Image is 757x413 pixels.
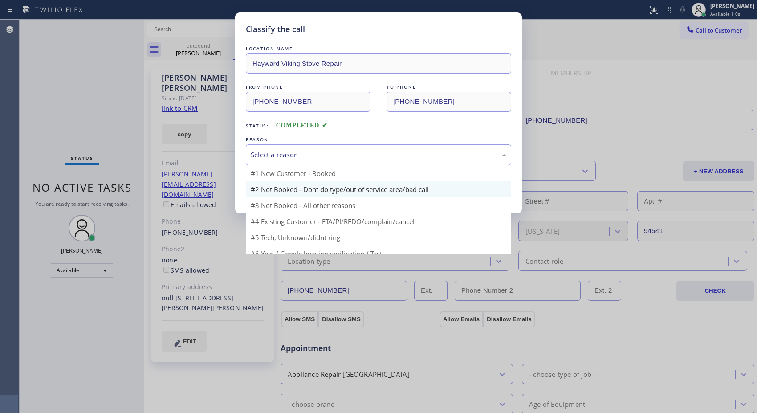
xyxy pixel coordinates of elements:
span: COMPLETED [276,122,328,129]
div: #5 Tech, Unknown/didnt ring [246,229,511,245]
div: TO PHONE [387,82,511,92]
div: LOCATION NAME [246,44,511,53]
div: REASON: [246,135,511,144]
input: From phone [246,92,370,112]
div: #4 Existing Customer - ETA/PI/REDO/complain/cancel [246,213,511,229]
span: Status: [246,123,269,129]
div: #6 Yelp / Google location verification / Test [246,245,511,262]
div: #2 Not Booked - Dont do type/out of service area/bad call [246,181,511,197]
div: Select a reason [251,150,506,160]
h5: Classify the call [246,23,305,35]
div: #3 Not Booked - All other reasons [246,197,511,213]
div: FROM PHONE [246,82,370,92]
div: #1 New Customer - Booked [246,165,511,181]
input: To phone [387,92,511,112]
